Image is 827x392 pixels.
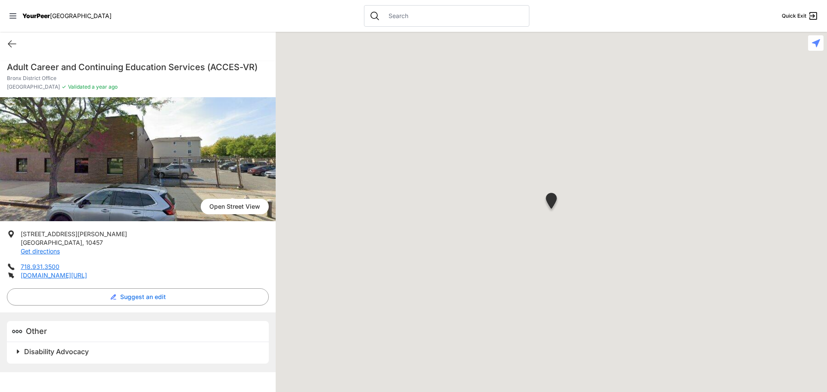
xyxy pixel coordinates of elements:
span: [GEOGRAPHIC_DATA] [50,12,112,19]
span: [STREET_ADDRESS][PERSON_NAME] [21,230,127,238]
span: Quick Exit [782,12,806,19]
a: Open Street View [201,199,269,214]
div: Bronx District Office [544,193,559,212]
span: Other [26,327,47,336]
span: YourPeer [22,12,50,19]
p: Bronx District Office [7,75,269,82]
span: a year ago [90,83,118,90]
span: , [82,239,84,246]
a: [DOMAIN_NAME][URL] [21,272,87,279]
span: [GEOGRAPHIC_DATA] [21,239,82,246]
span: [GEOGRAPHIC_DATA] [7,83,60,90]
a: Get directions [21,247,60,255]
a: Quick Exit [782,11,818,21]
span: Disability Advocacy [24,347,89,356]
button: Suggest an edit [7,288,269,306]
span: ✓ [62,83,66,90]
span: 10457 [86,239,103,246]
h1: Adult Career and Continuing Education Services (ACCES-VR) [7,61,269,73]
span: Suggest an edit [120,293,166,301]
input: Search [383,12,524,20]
a: YourPeer[GEOGRAPHIC_DATA] [22,13,112,19]
a: 718.931.3500 [21,263,59,270]
span: Validated [68,83,90,90]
